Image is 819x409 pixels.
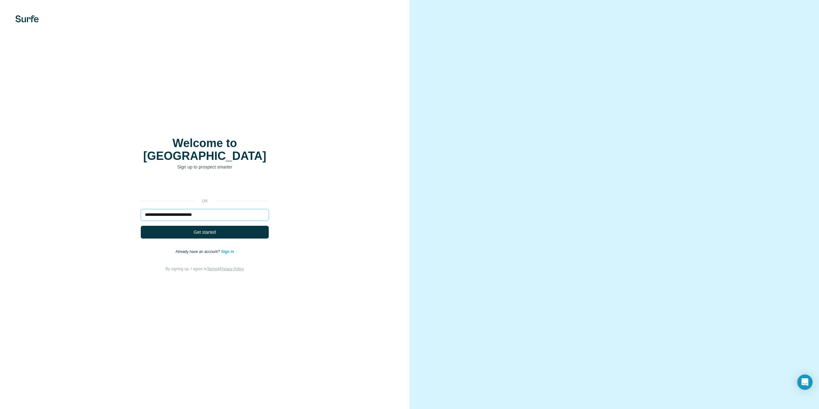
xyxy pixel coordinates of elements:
span: By signing up, I agree to & [166,267,244,271]
iframe: Schaltfläche „Über Google anmelden“ [138,180,272,194]
h1: Welcome to [GEOGRAPHIC_DATA] [141,137,269,162]
img: Surfe's logo [15,15,39,22]
button: Get started [141,226,269,239]
p: Sign up to prospect smarter [141,164,269,170]
span: Get started [194,229,216,235]
p: or [195,198,215,204]
div: Open Intercom Messenger [797,374,813,390]
a: Privacy Policy [220,267,244,271]
span: Already have an account? [176,249,221,254]
a: Sign in [221,249,234,254]
a: Terms [207,267,218,271]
